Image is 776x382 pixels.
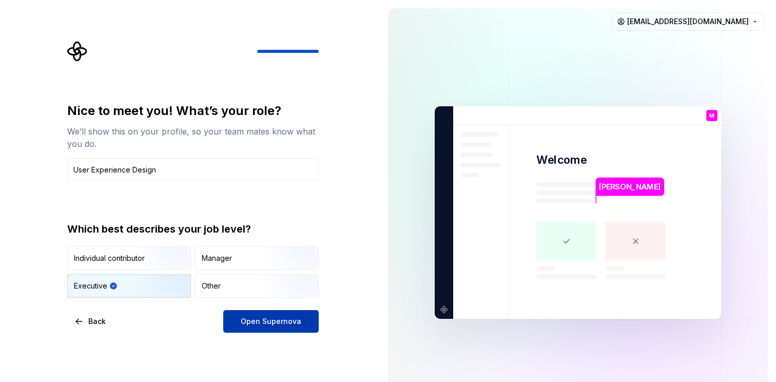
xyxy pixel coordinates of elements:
span: [EMAIL_ADDRESS][DOMAIN_NAME] [627,16,749,27]
div: Nice to meet you! What’s your role? [67,103,319,119]
p: [PERSON_NAME] [599,181,661,193]
div: We’ll show this on your profile, so your team mates know what you do. [67,125,319,150]
span: Back [88,316,106,327]
input: Job title [67,158,319,181]
div: Executive [74,281,107,291]
span: Open Supernova [241,316,301,327]
div: Individual contributor [74,253,145,263]
div: Other [202,281,221,291]
svg: Supernova Logo [67,41,88,62]
div: Manager [202,253,232,263]
button: Back [67,310,114,333]
p: Welcome [536,152,587,167]
button: Open Supernova [223,310,319,333]
div: Which best describes your job level? [67,222,319,236]
p: M [709,113,714,119]
button: [EMAIL_ADDRESS][DOMAIN_NAME] [612,12,764,31]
